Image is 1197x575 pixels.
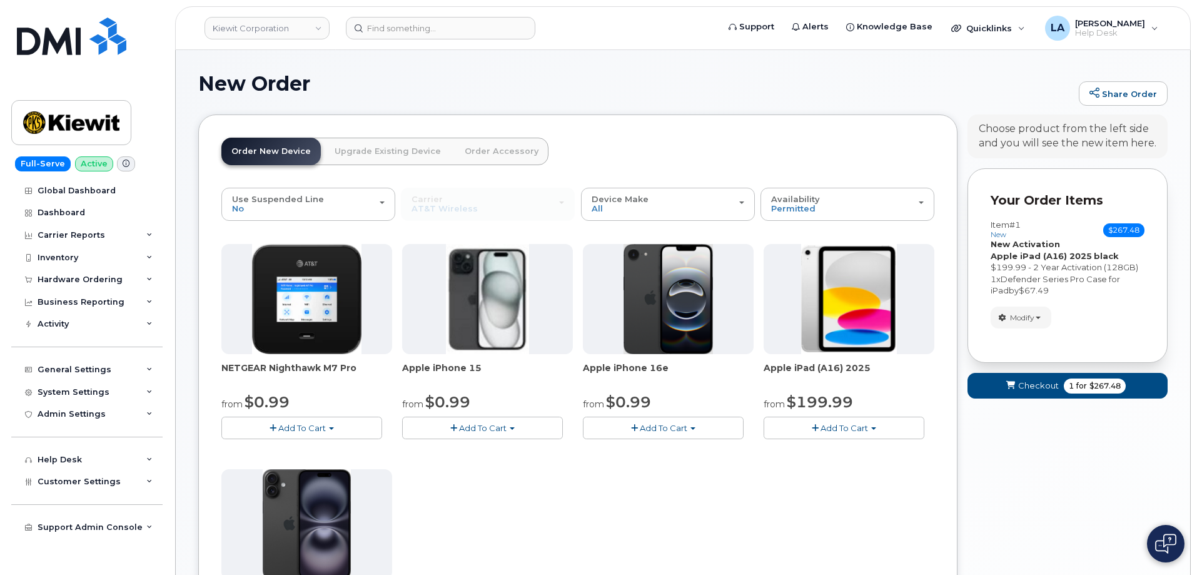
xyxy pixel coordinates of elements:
span: Add To Cart [278,423,326,433]
span: Add To Cart [640,423,687,433]
button: Add To Cart [764,417,924,439]
small: from [221,399,243,410]
button: Modify [991,307,1051,328]
img: Open chat [1155,534,1176,554]
span: Device Make [592,194,649,204]
span: $0.99 [245,393,290,411]
div: Choose product from the left side and you will see the new item here. [979,122,1156,151]
span: Checkout [1018,380,1059,392]
a: Order Accessory [455,138,548,165]
h1: New Order [198,73,1073,94]
div: Apple iPhone 16e [583,362,754,387]
button: Add To Cart [221,417,382,439]
a: Upgrade Existing Device [325,138,451,165]
img: iPad_A16.PNG [801,244,896,354]
span: $267.48 [1089,380,1121,392]
button: Checkout 1 for $267.48 [967,373,1168,399]
div: Apple iPhone 15 [402,362,573,387]
img: iphone16e.png [624,244,714,354]
small: from [402,399,423,410]
button: Add To Cart [583,417,744,439]
div: $199.99 - 2 Year Activation (128GB) [991,262,1144,273]
strong: black [1094,251,1119,261]
span: Add To Cart [821,423,868,433]
a: Order New Device [221,138,321,165]
strong: Apple iPad (A16) 2025 [991,251,1092,261]
span: Defender Series Pro Case for iPad [991,274,1120,296]
button: Add To Cart [402,417,563,439]
span: $0.99 [425,393,470,411]
span: $267.48 [1103,223,1144,237]
img: iphone15.jpg [446,244,529,354]
span: Use Suspended Line [232,194,324,204]
span: for [1074,380,1089,392]
button: Availability Permitted [760,188,934,220]
button: Device Make All [581,188,755,220]
span: Availability [771,194,820,204]
span: $199.99 [787,393,853,411]
span: $67.49 [1019,285,1049,295]
span: Permitted [771,203,816,213]
small: new [991,230,1006,239]
button: Use Suspended Line No [221,188,395,220]
div: NETGEAR Nighthawk M7 Pro [221,362,392,387]
span: Add To Cart [459,423,507,433]
small: from [583,399,604,410]
span: #1 [1009,220,1021,230]
div: Apple iPad (A16) 2025 [764,362,934,387]
small: from [764,399,785,410]
div: x by [991,273,1144,297]
strong: New Activation [991,239,1060,249]
p: Your Order Items [991,191,1144,210]
span: No [232,203,244,213]
img: nighthawk_m7_pro.png [252,244,362,354]
span: 1 [991,274,996,284]
span: Modify [1010,312,1034,323]
span: 1 [1069,380,1074,392]
span: All [592,203,603,213]
a: Share Order [1079,81,1168,106]
h3: Item [991,220,1021,238]
span: $0.99 [606,393,651,411]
